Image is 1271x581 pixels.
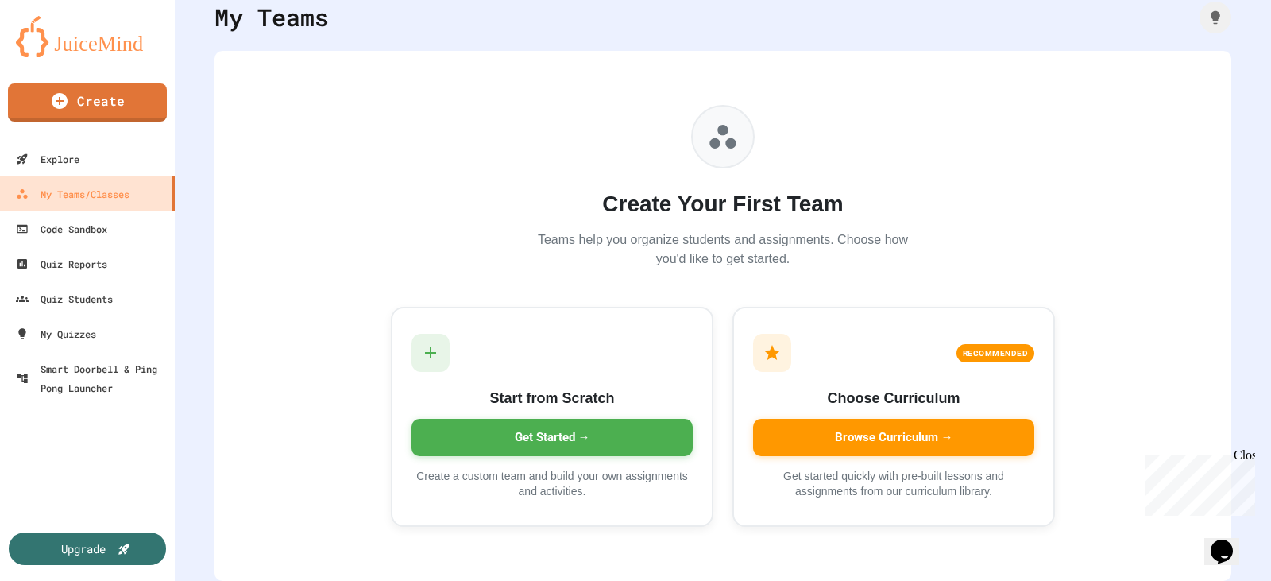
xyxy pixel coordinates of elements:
h3: Choose Curriculum [753,388,1034,409]
div: Explore [16,149,79,168]
div: My Quizzes [16,324,96,343]
img: logo-orange.svg [16,16,159,57]
div: Get Started → [411,419,693,456]
div: Browse Curriculum → [753,419,1034,456]
div: Quiz Students [16,289,113,308]
iframe: chat widget [1204,517,1255,565]
div: My Teams/Classes [16,184,129,203]
div: Quiz Reports [16,254,107,273]
div: Smart Doorbell & Ping Pong Launcher [16,359,168,397]
div: Upgrade [61,540,106,557]
a: Create [8,83,167,122]
h2: Create Your First Team [532,188,914,221]
div: RECOMMENDED [956,344,1035,362]
div: How it works [1200,2,1231,33]
h3: Start from Scratch [411,388,693,409]
p: Create a custom team and build your own assignments and activities. [411,469,693,500]
p: Teams help you organize students and assignments. Choose how you'd like to get started. [532,230,914,269]
div: Code Sandbox [16,219,107,238]
div: Chat with us now!Close [6,6,110,101]
p: Get started quickly with pre-built lessons and assignments from our curriculum library. [753,469,1034,500]
iframe: chat widget [1139,448,1255,516]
